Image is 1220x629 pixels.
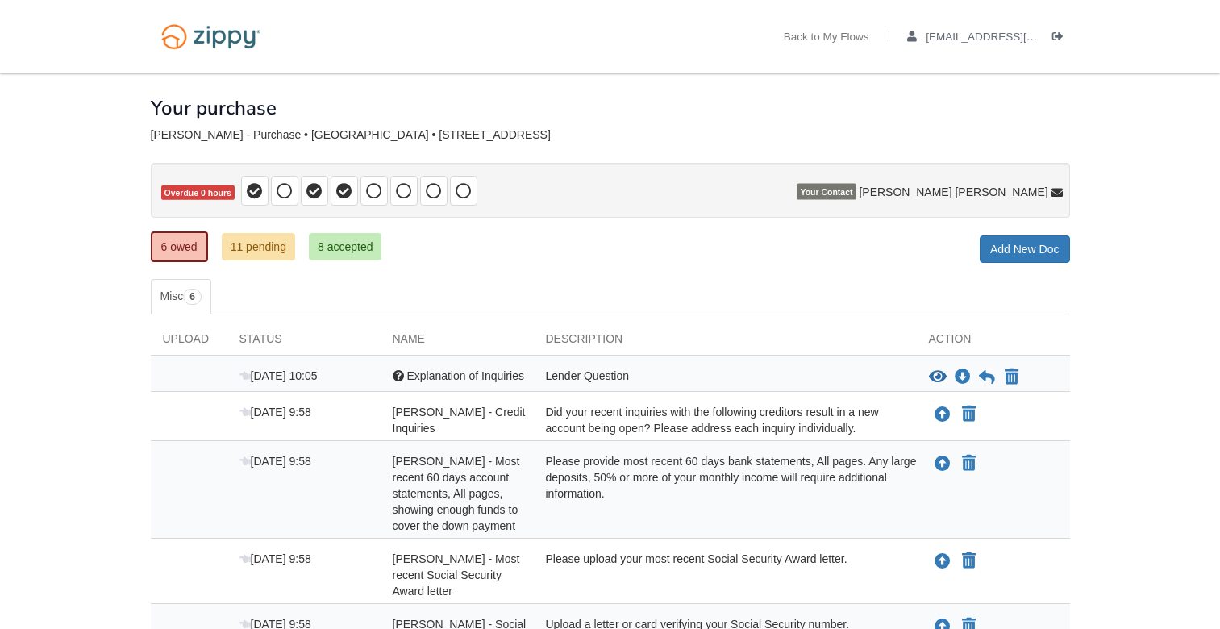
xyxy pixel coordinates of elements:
div: Description [534,331,917,355]
a: 11 pending [222,233,295,260]
span: Overdue 0 hours [161,185,235,201]
div: [PERSON_NAME] - Purchase • [GEOGRAPHIC_DATA] • [STREET_ADDRESS] [151,128,1070,142]
div: Name [381,331,534,355]
a: Download Explanation of Inquiries [955,371,971,384]
a: Log out [1052,31,1070,47]
div: Please upload your most recent Social Security Award letter. [534,551,917,599]
div: Lender Question [534,368,917,387]
span: Explanation of Inquiries [406,369,524,382]
span: [PERSON_NAME] - Credit Inquiries [393,406,526,435]
a: edit profile [907,31,1111,47]
div: Status [227,331,381,355]
button: Declare Lawrence Braley - Most recent Social Security Award letter not applicable [960,552,977,571]
span: lbraley7@att.net [926,31,1110,43]
div: Upload [151,331,227,355]
span: [DATE] 10:05 [239,369,318,382]
a: 8 accepted [309,233,382,260]
a: Back to My Flows [784,31,869,47]
button: Upload Lawrence Braley - Most recent 60 days account statements, All pages, showing enough funds ... [933,453,952,474]
span: [DATE] 9:58 [239,455,311,468]
button: Declare Explanation of Inquiries not applicable [1003,368,1020,387]
a: 6 owed [151,231,208,262]
button: Declare Lawrence Braley - Credit Inquiries not applicable [960,405,977,424]
a: Add New Doc [980,235,1070,263]
div: Did your recent inquiries with the following creditors result in a new account being open? Please... [534,404,917,436]
button: Upload Lawrence Braley - Credit Inquiries [933,404,952,425]
span: [PERSON_NAME] - Most recent 60 days account statements, All pages, showing enough funds to cover ... [393,455,520,532]
img: Logo [151,16,271,57]
div: Action [917,331,1070,355]
span: [PERSON_NAME] [PERSON_NAME] [859,184,1047,200]
span: [DATE] 9:58 [239,406,311,419]
span: 6 [183,289,202,305]
button: View Explanation of Inquiries [929,369,947,385]
span: Your Contact [797,184,856,200]
a: Misc [151,279,211,314]
span: [PERSON_NAME] - Most recent Social Security Award letter [393,552,520,598]
h1: Your purchase [151,98,277,119]
button: Upload Lawrence Braley - Most recent Social Security Award letter [933,551,952,572]
button: Declare Lawrence Braley - Most recent 60 days account statements, All pages, showing enough funds... [960,454,977,473]
span: [DATE] 9:58 [239,552,311,565]
div: Please provide most recent 60 days bank statements, All pages. Any large deposits, 50% or more of... [534,453,917,534]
